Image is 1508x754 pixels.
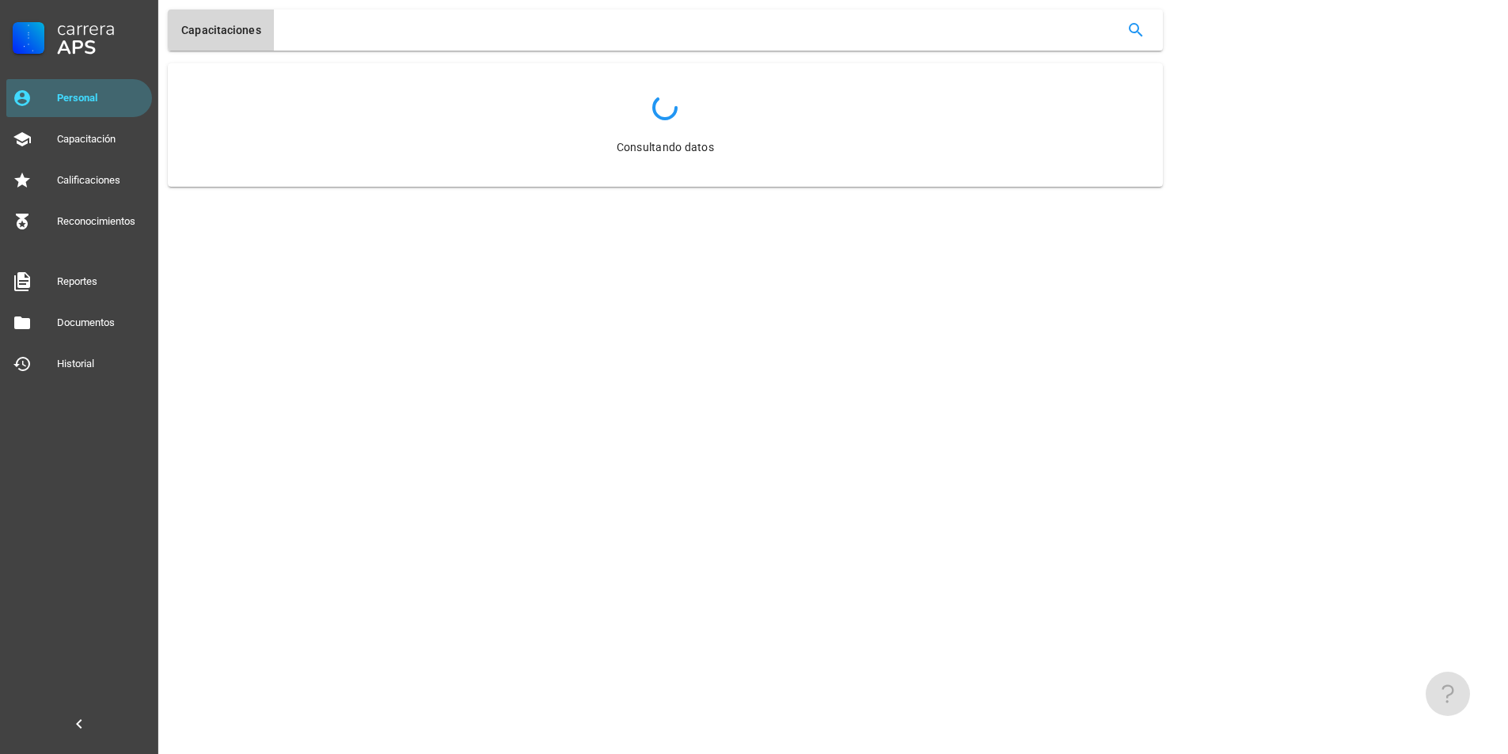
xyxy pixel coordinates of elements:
[6,345,152,383] a: Historial
[57,316,146,329] div: Documentos
[57,215,146,228] div: Reconocimientos
[6,263,152,301] a: Reportes
[6,304,152,342] a: Documentos
[57,133,146,146] div: Capacitación
[57,19,146,38] div: Carrera
[57,92,146,104] div: Personal
[6,120,152,158] a: Capacitación
[57,174,146,187] div: Calificaciones
[6,161,152,199] a: Calificaciones
[57,38,146,57] div: APS
[190,120,1141,155] div: Consultando datos
[180,24,261,36] span: Capacitaciones
[6,79,152,117] a: Personal
[57,275,146,288] div: Reportes
[6,203,152,241] a: Reconocimientos
[57,358,146,370] div: Historial
[168,9,274,51] button: Capacitaciones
